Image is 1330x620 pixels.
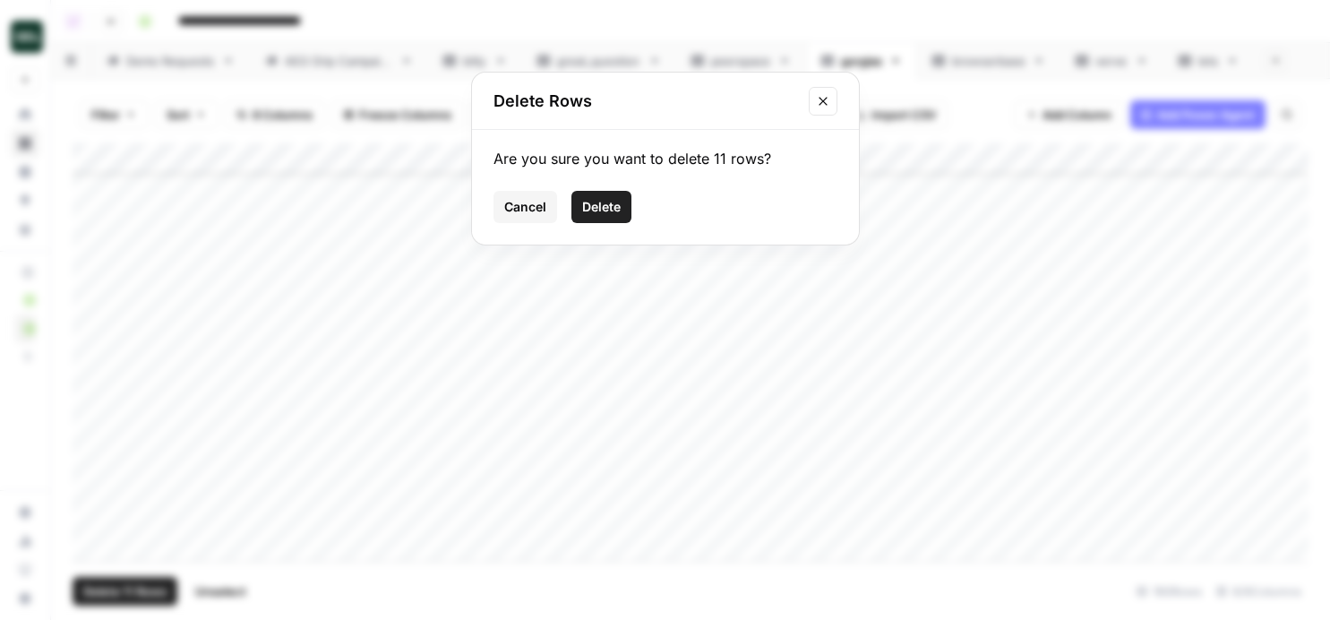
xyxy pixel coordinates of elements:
[493,148,837,169] div: Are you sure you want to delete 11 rows?
[582,198,621,216] span: Delete
[571,191,631,223] button: Delete
[493,191,557,223] button: Cancel
[493,89,798,114] h2: Delete Rows
[809,87,837,116] button: Close modal
[504,198,546,216] span: Cancel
